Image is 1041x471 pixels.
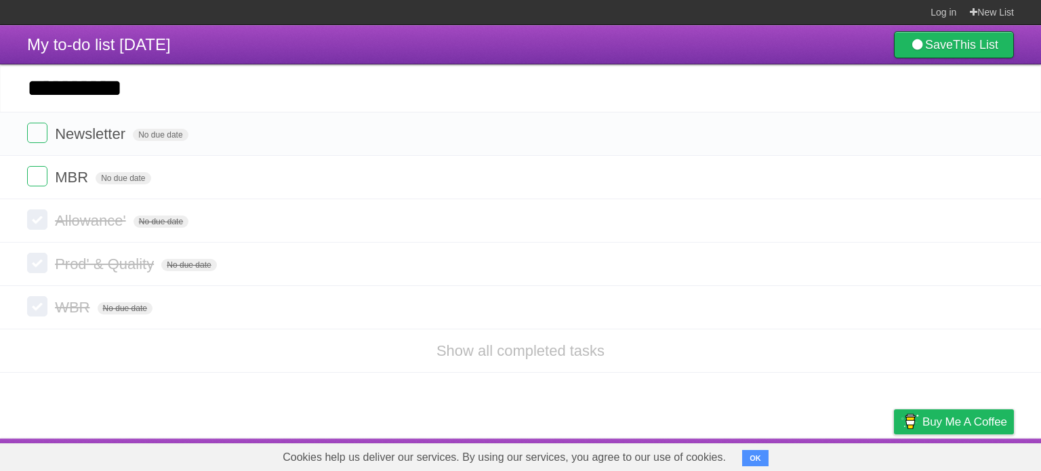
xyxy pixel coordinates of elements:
[55,299,93,316] span: WBR
[830,442,860,468] a: Terms
[27,296,47,316] label: Done
[894,31,1014,58] a: SaveThis List
[953,38,998,52] b: This List
[436,342,605,359] a: Show all completed tasks
[98,302,152,314] span: No due date
[27,123,47,143] label: Done
[134,216,188,228] span: No due date
[55,255,157,272] span: Prod' & Quality
[901,410,919,433] img: Buy me a coffee
[96,172,150,184] span: No due date
[876,442,912,468] a: Privacy
[27,209,47,230] label: Done
[55,169,91,186] span: MBR
[269,444,739,471] span: Cookies help us deliver our services. By using our services, you agree to our use of cookies.
[27,253,47,273] label: Done
[55,212,129,229] span: Allowance'
[27,35,171,54] span: My to-do list [DATE]
[714,442,742,468] a: About
[742,450,769,466] button: OK
[55,125,129,142] span: Newsletter
[758,442,813,468] a: Developers
[27,166,47,186] label: Done
[922,410,1007,434] span: Buy me a coffee
[161,259,216,271] span: No due date
[928,442,1014,468] a: Suggest a feature
[894,409,1014,434] a: Buy me a coffee
[133,129,188,141] span: No due date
